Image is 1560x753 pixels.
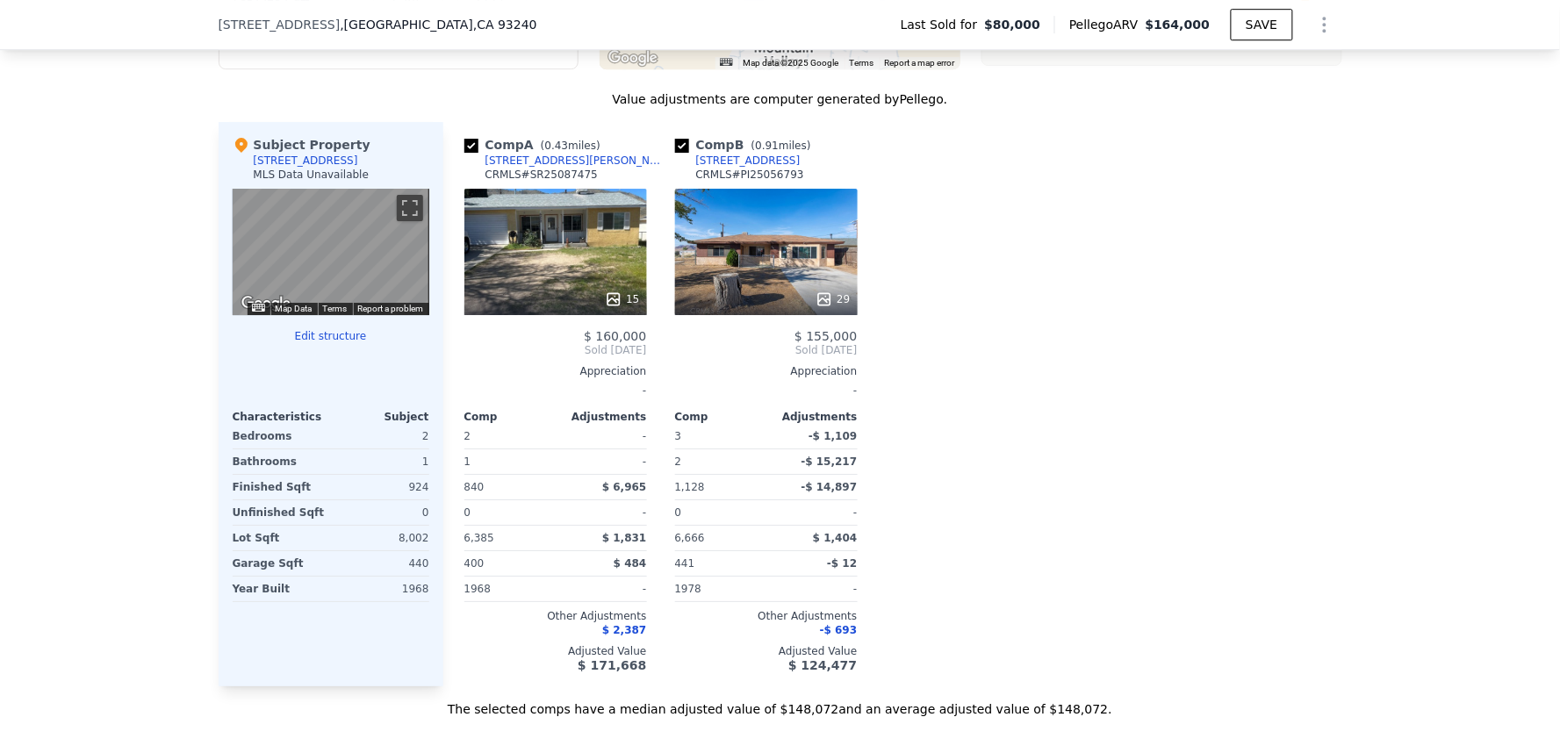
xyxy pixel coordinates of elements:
[604,47,662,69] img: Google
[984,16,1040,33] span: $80,000
[237,292,295,315] a: Open this area in Google Maps (opens a new window)
[464,481,485,493] span: 840
[233,500,327,525] div: Unfinished Sqft
[485,168,598,182] div: CRMLS # SR25087475
[1231,9,1292,40] button: SAVE
[559,449,647,474] div: -
[559,500,647,525] div: -
[559,577,647,601] div: -
[675,136,818,154] div: Comp B
[219,16,341,33] span: [STREET_ADDRESS]
[464,136,607,154] div: Comp A
[464,532,494,544] span: 6,385
[233,526,327,550] div: Lot Sqft
[276,303,313,315] button: Map Data
[788,658,857,672] span: $ 124,477
[675,343,858,357] span: Sold [DATE]
[334,526,429,550] div: 8,002
[901,16,985,33] span: Last Sold for
[602,532,646,544] span: $ 1,831
[675,378,858,403] div: -
[534,140,607,152] span: ( miles)
[744,140,818,152] span: ( miles)
[219,686,1342,718] div: The selected comps have a median adjusted value of $148,072 and an average adjusted value of $148...
[602,481,646,493] span: $ 6,965
[464,364,647,378] div: Appreciation
[473,18,537,32] span: , CA 93240
[464,430,471,442] span: 2
[802,455,858,468] span: -$ 15,217
[233,475,327,499] div: Finished Sqft
[675,506,682,519] span: 0
[827,557,857,570] span: -$ 12
[675,577,763,601] div: 1978
[604,47,662,69] a: Open this area in Google Maps (opens a new window)
[233,189,429,315] div: Map
[331,410,429,424] div: Subject
[237,292,295,315] img: Google
[334,424,429,448] div: 2
[584,329,646,343] span: $ 160,000
[1069,16,1146,33] span: Pellego ARV
[334,500,429,525] div: 0
[464,609,647,623] div: Other Adjustments
[233,329,429,343] button: Edit structure
[614,557,647,570] span: $ 484
[233,189,429,315] div: Street View
[813,532,857,544] span: $ 1,404
[696,168,804,182] div: CRMLS # PI25056793
[578,658,646,672] span: $ 171,668
[464,644,647,658] div: Adjusted Value
[334,449,429,474] div: 1
[675,430,682,442] span: 3
[1146,18,1211,32] span: $164,000
[1307,7,1342,42] button: Show Options
[252,304,264,312] button: Keyboard shortcuts
[675,481,705,493] span: 1,128
[340,16,536,33] span: , [GEOGRAPHIC_DATA]
[720,58,732,66] button: Keyboard shortcuts
[602,624,646,636] span: $ 2,387
[464,343,647,357] span: Sold [DATE]
[233,136,370,154] div: Subject Property
[766,410,858,424] div: Adjustments
[675,644,858,658] div: Adjusted Value
[556,410,647,424] div: Adjustments
[233,449,327,474] div: Bathrooms
[802,481,858,493] span: -$ 14,897
[254,168,370,182] div: MLS Data Unavailable
[254,154,358,168] div: [STREET_ADDRESS]
[696,154,801,168] div: [STREET_ADDRESS]
[816,290,850,308] div: 29
[744,58,839,68] span: Map data ©2025 Google
[545,140,569,152] span: 0.43
[885,58,955,68] a: Report a map error
[464,577,552,601] div: 1968
[770,577,858,601] div: -
[464,410,556,424] div: Comp
[485,154,668,168] div: [STREET_ADDRESS][PERSON_NAME]
[794,329,857,343] span: $ 155,000
[675,532,705,544] span: 6,666
[675,154,801,168] a: [STREET_ADDRESS]
[820,624,858,636] span: -$ 693
[358,304,424,313] a: Report a problem
[675,609,858,623] div: Other Adjustments
[559,424,647,448] div: -
[770,500,858,525] div: -
[755,140,779,152] span: 0.91
[464,506,471,519] span: 0
[464,154,668,168] a: [STREET_ADDRESS][PERSON_NAME]
[675,557,695,570] span: 441
[605,290,639,308] div: 15
[233,424,327,448] div: Bedrooms
[464,449,552,474] div: 1
[233,577,327,601] div: Year Built
[850,58,874,68] a: Terms
[464,557,485,570] span: 400
[675,410,766,424] div: Comp
[334,551,429,576] div: 440
[809,430,857,442] span: -$ 1,109
[334,577,429,601] div: 1968
[233,410,331,424] div: Characteristics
